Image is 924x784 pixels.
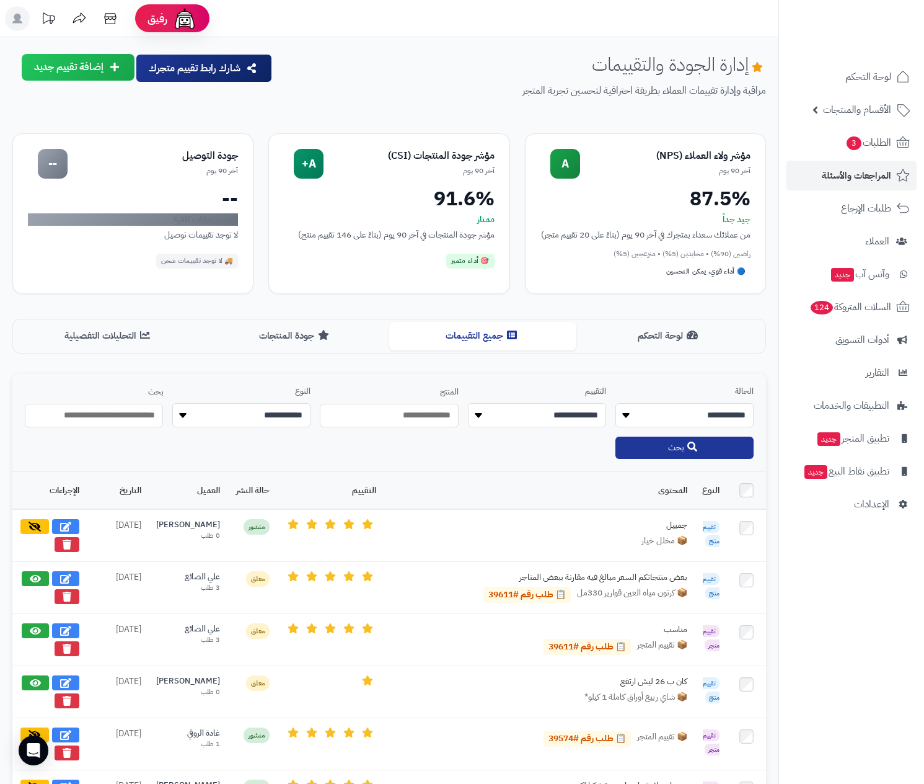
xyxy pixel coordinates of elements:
[446,254,495,269] div: 🎯 أداء متميز
[637,731,687,747] span: 📦 تقييم المتجر
[19,736,48,765] div: Open Intercom Messenger
[15,322,203,350] button: التحليلات التفصيلية
[68,166,238,176] div: آخر 90 يوم
[786,259,917,289] a: وآتس آبجديد
[786,62,917,92] a: لوحة التحكم
[576,322,763,350] button: لوحة التحكم
[501,623,687,636] div: مناسب
[786,489,917,519] a: الإعدادات
[817,432,840,446] span: جديد
[33,6,64,34] a: تحديثات المنصة
[156,675,220,687] div: [PERSON_NAME]
[786,391,917,421] a: التطبيقات والخدمات
[804,465,827,479] span: جديد
[12,472,87,509] th: الإجراءات
[822,167,891,184] span: المراجعات والأسئلة
[786,424,917,453] a: تطبيق المتجرجديد
[695,472,727,509] th: النوع
[703,573,719,599] span: تقييم منتج
[172,386,310,398] label: النوع
[823,101,891,118] span: الأقسام والمنتجات
[803,463,889,480] span: تطبيق نقاط البيع
[25,386,163,398] label: بحث
[156,635,220,645] div: 3 طلب
[809,298,891,316] span: السلات المتروكة
[846,136,862,151] span: 3
[28,228,238,241] div: لا توجد تقييمات توصيل
[865,233,889,250] span: العملاء
[786,457,917,486] a: تطبيق نقاط البيعجديد
[277,472,384,509] th: التقييم
[830,265,889,283] span: وآتس آب
[540,189,750,208] div: 87.5%
[246,675,270,691] span: معلق
[540,213,750,226] div: جيد جداً
[501,519,687,532] div: جمييل
[703,521,719,547] span: تقييم منتج
[320,386,458,398] label: المنتج
[384,472,695,509] th: المحتوى
[703,729,719,755] span: تقييم متجر
[483,587,571,603] a: 📋 طلب رقم #39611
[786,292,917,322] a: السلات المتروكة124
[284,189,494,208] div: 91.6%
[172,6,197,31] img: ai-face.png
[580,166,750,176] div: آخر 90 يوم
[468,386,606,398] label: التقييم
[786,325,917,355] a: أدوات التسويق
[835,331,889,349] span: أدوات التسويق
[227,472,277,509] th: حالة النشر
[584,691,687,703] span: 📦 شاي ربيع أوراق كاملة 1 كيلو*
[845,68,891,86] span: لوحة التحكم
[246,623,270,639] span: معلق
[156,623,220,635] div: علي الصائغ
[501,675,687,688] div: كان ب 26 ليش ارتفع
[246,571,270,587] span: معلق
[786,128,917,158] a: الطلبات3
[840,21,912,47] img: logo-2.png
[615,437,754,459] button: بحث
[543,731,631,747] a: 📋 طلب رقم #39574
[87,614,149,666] td: [DATE]
[87,509,149,562] td: [DATE]
[786,161,917,190] a: المراجعات والأسئلة
[156,583,220,593] div: 3 طلب
[156,728,220,739] div: غادة الروقي
[38,149,68,179] div: --
[786,358,917,388] a: التقارير
[786,194,917,223] a: طلبات الإرجاع
[87,472,149,509] th: التاريخ
[786,226,917,256] a: العملاء
[592,54,766,74] h1: إدارة الجودة والتقييمات
[156,519,220,531] div: [PERSON_NAME]
[28,189,238,208] div: --
[703,625,719,651] span: تقييم متجر
[389,322,576,350] button: جميع التقييمات
[149,472,227,509] th: العميل
[294,149,323,179] div: A+
[156,531,220,541] div: 0 طلب
[661,264,750,279] div: 🔵 أداء قوي، يمكن التحسين
[641,535,687,547] span: 📦 مخلل خيار
[845,134,891,151] span: الطلبات
[615,386,754,398] label: الحالة
[244,728,270,743] span: منشور
[28,213,238,226] div: لا توجد بيانات كافية
[203,322,390,350] button: جودة المنتجات
[284,228,494,241] div: مؤشر جودة المنتجات في آخر 90 يوم (بناءً على 146 تقييم منتج)
[816,430,889,447] span: تطبيق المتجر
[323,149,494,163] div: مؤشر جودة المنتجات (CSI)
[703,677,719,703] span: تقييم منتج
[244,519,270,535] span: منشور
[156,254,239,269] div: 🚚 لا توجد تقييمات شحن
[87,562,149,614] td: [DATE]
[550,149,580,179] div: A
[577,587,687,603] span: 📦 كرتون مياه العين قوارير 330مل
[323,166,494,176] div: آخر 90 يوم
[841,200,891,217] span: طلبات الإرجاع
[540,228,750,241] div: من عملائك سعداء بمتجرك في آخر 90 يوم (بناءً على 20 تقييم متجر)
[580,149,750,163] div: مؤشر ولاء العملاء (NPS)
[284,213,494,226] div: ممتاز
[68,149,238,163] div: جودة التوصيل
[637,639,687,655] span: 📦 تقييم المتجر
